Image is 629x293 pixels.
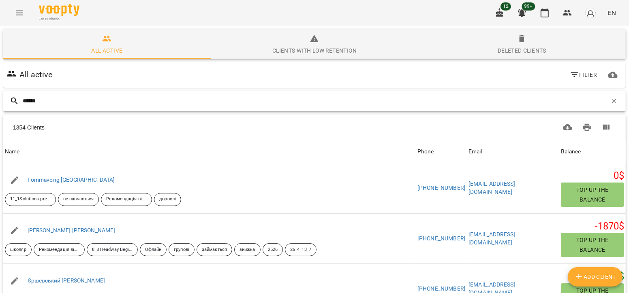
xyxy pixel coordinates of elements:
div: не навчається [58,193,99,206]
div: 8_8 Headway Beginner there isare [87,243,138,256]
p: Рекомендація від друзів знайомих тощо [39,246,79,253]
span: EN [608,8,616,17]
div: Офлайн [140,243,167,256]
div: групові [169,243,195,256]
a: Єршевський [PERSON_NAME] [28,277,105,284]
div: Deleted clients [498,46,546,55]
div: All active [92,46,123,55]
a: [PHONE_NUMBER] [417,185,465,191]
div: Clients with low retention [272,46,357,55]
div: Balance [561,147,581,157]
a: Fommavong [GEOGRAPHIC_DATA] [28,176,115,183]
a: [PHONE_NUMBER] [417,285,465,292]
p: 2526 [268,246,278,253]
button: Top up the balance [561,233,624,257]
div: 2526 [263,243,283,256]
button: Top up the balance [561,183,624,207]
p: не навчається [63,196,94,203]
img: avatar_s.png [585,7,596,19]
button: Columns view [597,118,616,137]
p: дорослі [159,196,176,203]
div: Sort [469,147,482,157]
a: [EMAIL_ADDRESS][DOMAIN_NAME] [469,231,515,246]
div: школяр [5,243,32,256]
h5: 205 $ [561,270,624,283]
div: Sort [417,147,434,157]
span: Balance [561,147,624,157]
button: Menu [10,3,29,23]
button: EN [604,5,619,20]
span: Add Client [574,272,616,282]
div: дорослі [154,193,181,206]
p: Рекомендація від друзів знайомих тощо [106,196,147,203]
p: Офлайн [145,246,162,253]
p: школяр [10,246,26,253]
span: For Business [39,17,79,22]
div: Table Toolbar [3,115,626,140]
div: Рекомендація від друзів знайомих тощо [101,193,152,206]
a: [PHONE_NUMBER] [417,235,465,242]
span: Phone [417,147,465,157]
span: Top up the balance [564,235,621,255]
p: групові [174,246,189,253]
h5: 0 $ [561,170,624,182]
div: 11_1Solutions pre-intermidiate Past S [5,193,56,206]
div: Sort [5,147,20,157]
button: Print [578,118,597,137]
button: Filter [567,68,600,82]
a: [EMAIL_ADDRESS][DOMAIN_NAME] [469,180,515,195]
div: Sort [561,147,581,157]
h6: All active [19,68,52,81]
span: 99+ [522,2,535,11]
span: Email [469,147,558,157]
div: Name [5,147,20,157]
div: Email [469,147,482,157]
span: Filter [570,70,597,80]
p: знижка [240,246,255,253]
h5: -1870 $ [561,220,624,233]
div: 26_4_13_7 [285,243,317,256]
div: 1354 Clients [13,123,302,132]
span: Name [5,147,414,157]
p: 26_4_13_7 [290,246,311,253]
div: Рекомендація від друзів знайомих тощо [34,243,85,256]
div: Phone [417,147,434,157]
div: знижка [234,243,261,256]
span: 12 [501,2,511,11]
button: Download CSV [558,118,578,137]
span: Top up the balance [564,185,621,204]
div: займається [197,243,232,256]
p: займається [202,246,227,253]
img: Voopty Logo [39,4,79,16]
p: 8_8 Headway Beginner there isare [92,246,133,253]
p: 11_1Solutions pre-intermidiate Past S [10,196,51,203]
a: [PERSON_NAME] [PERSON_NAME] [28,227,116,234]
button: Add Client [568,267,623,287]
